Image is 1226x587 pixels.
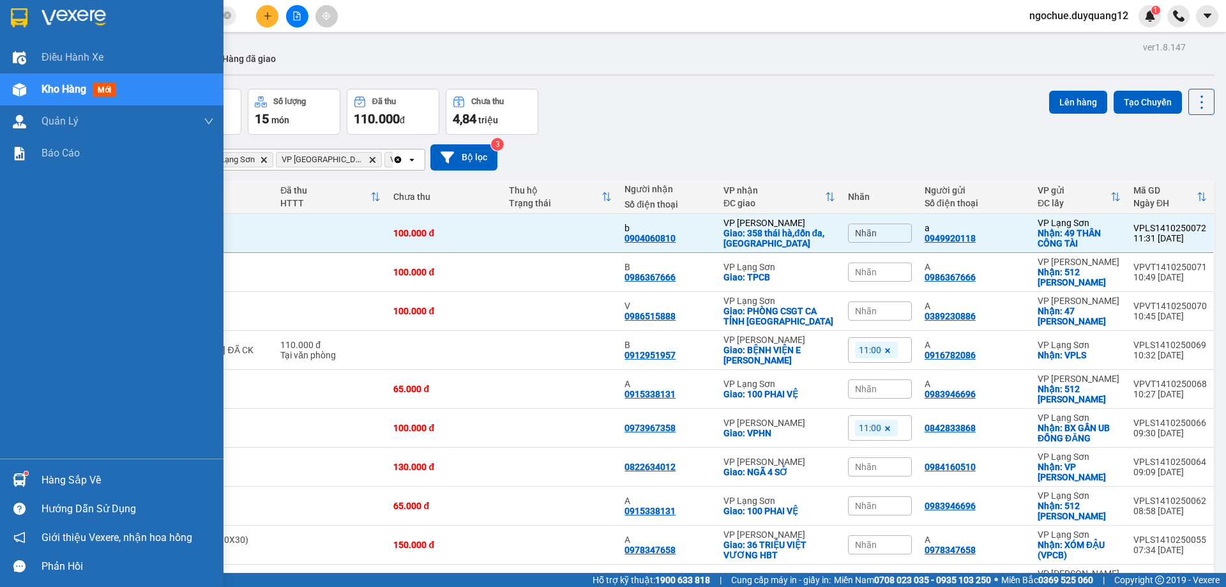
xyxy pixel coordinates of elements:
[1038,257,1121,267] div: VP [PERSON_NAME]
[723,457,835,467] div: VP [PERSON_NAME]
[723,262,835,272] div: VP Lạng Sơn
[1133,496,1207,506] div: VPLS1410250062
[1202,10,1213,22] span: caret-down
[720,573,722,587] span: |
[624,506,676,516] div: 0915338131
[393,423,496,433] div: 100.000 đ
[322,11,331,20] span: aim
[24,471,28,475] sup: 1
[624,545,676,555] div: 0978347658
[723,198,825,208] div: ĐC giao
[430,144,497,171] button: Bộ lọc
[276,152,382,167] span: VP Hà Nội, close by backspace
[393,540,496,550] div: 150.000 đ
[1133,223,1207,233] div: VPLS1410250072
[212,43,286,74] button: Hàng đã giao
[723,467,835,477] div: Giao: NGÃ 4 SỞ
[1038,198,1110,208] div: ĐC lấy
[1133,350,1207,360] div: 10:32 [DATE]
[624,199,711,210] div: Số điện thoại
[994,577,998,583] span: ⚪️
[315,5,338,27] button: aim
[509,185,602,195] div: Thu hộ
[723,306,835,326] div: Giao: PHÒNG CSGT CA TỈNH LẠNG SƠN
[407,155,417,165] svg: open
[624,262,711,272] div: B
[42,530,192,545] span: Giới thiệu Vexere, nhận hoa hồng
[42,145,80,161] span: Báo cáo
[13,560,26,572] span: message
[723,496,835,506] div: VP Lạng Sơn
[1038,568,1121,579] div: VP [PERSON_NAME]
[453,111,476,126] span: 4,84
[286,5,308,27] button: file-add
[723,418,835,428] div: VP [PERSON_NAME]
[393,384,496,394] div: 65.000 đ
[1133,262,1207,272] div: VPVT1410250071
[874,575,991,585] strong: 0708 023 035 - 0935 103 250
[1133,457,1207,467] div: VPLS1410250064
[624,379,711,389] div: A
[925,545,976,555] div: 0978347658
[393,228,496,238] div: 100.000 đ
[1133,535,1207,545] div: VPLS1410250055
[42,49,103,65] span: Điều hành xe
[723,389,835,399] div: Giao: 100 PHAI VỆ
[925,389,976,399] div: 0983946696
[925,311,976,321] div: 0389230886
[624,272,676,282] div: 0986367666
[593,573,710,587] span: Hỗ trợ kỹ thuật:
[11,8,27,27] img: logo-vxr
[1038,296,1121,306] div: VP [PERSON_NAME]
[1133,185,1197,195] div: Mã GD
[223,11,231,19] span: close-circle
[1038,575,1093,585] strong: 0369 525 060
[624,462,676,472] div: 0822634012
[1133,389,1207,399] div: 10:27 [DATE]
[478,115,498,125] span: triệu
[855,306,877,316] span: Nhãn
[1133,467,1207,477] div: 09:09 [DATE]
[717,180,842,214] th: Toggle SortBy
[1038,491,1121,501] div: VP Lạng Sơn
[624,233,676,243] div: 0904060810
[282,155,363,165] span: VP Hà Nội
[1133,233,1207,243] div: 11:31 [DATE]
[280,350,381,360] div: Tại văn phòng
[925,340,1025,350] div: A
[624,535,711,545] div: A
[855,501,877,511] span: Nhãn
[925,262,1025,272] div: A
[624,223,711,233] div: b
[624,496,711,506] div: A
[723,506,835,516] div: Giao: 100 PHAI VỆ
[1038,540,1121,560] div: Nhận: XÓM ĐẬU (VPCB)
[925,198,1025,208] div: Số điện thoại
[859,422,881,434] span: 11:00
[1133,272,1207,282] div: 10:49 [DATE]
[248,89,340,135] button: Số lượng15món
[1038,501,1121,521] div: Nhận: 512 MINH KHAI
[1049,91,1107,114] button: Lên hàng
[723,335,835,345] div: VP [PERSON_NAME]
[624,311,676,321] div: 0986515888
[491,138,504,151] sup: 3
[93,83,116,97] span: mới
[42,499,214,519] div: Hướng dẫn sử dụng
[1155,576,1164,584] span: copyright
[42,471,214,490] div: Hàng sắp về
[202,152,273,167] span: VP Lạng Sơn, close by backspace
[393,267,496,277] div: 100.000 đ
[471,97,504,106] div: Chưa thu
[1038,452,1121,462] div: VP Lạng Sơn
[925,223,1025,233] div: a
[13,503,26,515] span: question-circle
[655,575,710,585] strong: 1900 633 818
[1038,340,1121,350] div: VP Lạng Sơn
[855,384,877,394] span: Nhãn
[1133,506,1207,516] div: 08:58 [DATE]
[1133,340,1207,350] div: VPLS1410250069
[723,218,835,228] div: VP [PERSON_NAME]
[263,11,272,20] span: plus
[368,156,376,164] svg: Delete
